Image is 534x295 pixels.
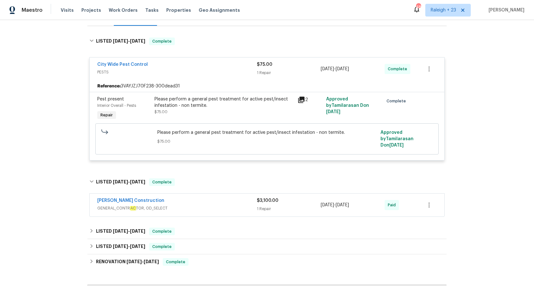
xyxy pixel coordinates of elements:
span: - [321,66,349,72]
a: City Wide Pest Control [97,62,148,67]
span: - [321,202,349,208]
span: [DATE] [144,259,159,264]
em: AC [130,206,136,210]
span: Projects [81,7,101,13]
span: [DATE] [130,180,145,184]
span: - [127,259,159,264]
a: [PERSON_NAME] Construction [97,198,164,203]
span: - [113,229,145,233]
span: - [113,180,145,184]
span: Complete [163,259,188,265]
span: Repair [98,112,115,118]
span: Approved by Tamilarasan D on [380,130,414,147]
h6: RENOVATION [96,258,159,266]
span: Complete [150,244,174,250]
div: LISTED [DATE]-[DATE]Complete [87,31,447,51]
b: Reference: [97,83,121,89]
div: 1 Repair [257,206,321,212]
span: Maestro [22,7,43,13]
div: 1 Repair [257,70,321,76]
span: Pest present [97,97,124,101]
span: [DATE] [113,229,128,233]
div: LISTED [DATE]-[DATE]Complete [87,224,447,239]
span: Complete [150,179,174,185]
span: - [113,244,145,249]
span: Approved by Tamilarasan D on [326,97,369,114]
span: Complete [387,98,408,104]
span: [DATE] [130,39,145,43]
span: [PERSON_NAME] [486,7,524,13]
div: 487 [416,4,421,10]
span: [DATE] [336,203,349,207]
span: Interior Overall - Pests [97,104,136,107]
span: [DATE] [113,244,128,249]
h6: LISTED [96,38,145,45]
span: [DATE] [321,203,334,207]
span: Properties [166,7,191,13]
span: GENERAL_CONTR TOR, OD_SELECT [97,205,257,211]
div: RENOVATION [DATE]-[DATE]Complete [87,254,447,270]
span: [DATE] [326,110,340,114]
span: $75.00 [154,110,168,114]
span: [DATE] [321,67,334,71]
span: [DATE] [113,39,128,43]
span: Paid [388,202,398,208]
div: 3VAYJZJ70F238-300dead31 [90,80,444,92]
div: Please perform a general pest treatment for active pest/insect infestation - non termite. [154,96,294,109]
span: Tasks [145,8,159,12]
span: [DATE] [130,244,145,249]
span: Complete [150,228,174,235]
span: [DATE] [389,143,404,147]
div: LISTED [DATE]-[DATE]Complete [87,239,447,254]
span: Complete [388,66,410,72]
span: [DATE] [113,180,128,184]
span: $3,100.00 [257,198,278,203]
span: [DATE] [127,259,142,264]
span: [DATE] [336,67,349,71]
h6: LISTED [96,243,145,250]
span: PESTS [97,69,257,75]
span: Geo Assignments [199,7,240,13]
span: $75.00 [157,138,377,145]
span: Please perform a general pest treatment for active pest/insect infestation - non termite. [157,129,377,136]
span: Complete [150,38,174,45]
div: LISTED [DATE]-[DATE]Complete [87,172,447,192]
span: Visits [61,7,74,13]
span: [DATE] [130,229,145,233]
h6: LISTED [96,178,145,186]
h6: LISTED [96,228,145,235]
div: 2 [298,96,322,104]
span: - [113,39,145,43]
span: $75.00 [257,62,272,67]
span: Raleigh + 23 [431,7,456,13]
span: Work Orders [109,7,138,13]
